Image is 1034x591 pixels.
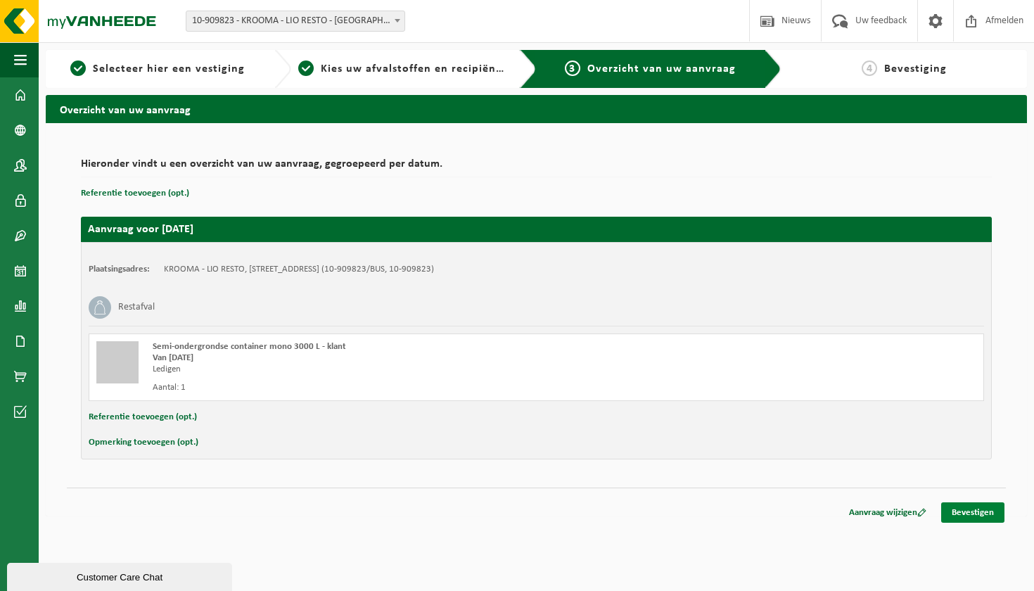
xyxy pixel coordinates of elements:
a: Bevestigen [941,502,1004,523]
span: Semi-ondergrondse container mono 3000 L - klant [153,342,346,351]
button: Referentie toevoegen (opt.) [89,408,197,426]
strong: Plaatsingsadres: [89,265,150,274]
span: 10-909823 - KROOMA - LIO RESTO - ITTERBEEK [186,11,405,32]
div: Aantal: 1 [153,382,593,393]
a: 1Selecteer hier een vestiging [53,61,263,77]
button: Opmerking toevoegen (opt.) [89,433,198,452]
a: Aanvraag wijzigen [838,502,937,523]
button: Referentie toevoegen (opt.) [81,184,189,203]
td: KROOMA - LIO RESTO, [STREET_ADDRESS] (10-909823/BUS, 10-909823) [164,264,434,275]
span: 3 [565,61,580,76]
span: Bevestiging [884,63,947,75]
div: Ledigen [153,364,593,375]
span: 1 [70,61,86,76]
a: 2Kies uw afvalstoffen en recipiënten [298,61,509,77]
strong: Aanvraag voor [DATE] [88,224,193,235]
span: 10-909823 - KROOMA - LIO RESTO - ITTERBEEK [186,11,404,31]
span: 4 [862,61,877,76]
span: Kies uw afvalstoffen en recipiënten [321,63,514,75]
strong: Van [DATE] [153,353,193,362]
h2: Overzicht van uw aanvraag [46,95,1027,122]
span: Overzicht van uw aanvraag [587,63,736,75]
span: Selecteer hier een vestiging [93,63,245,75]
span: 2 [298,61,314,76]
h2: Hieronder vindt u een overzicht van uw aanvraag, gegroepeerd per datum. [81,158,992,177]
h3: Restafval [118,296,155,319]
iframe: chat widget [7,560,235,591]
